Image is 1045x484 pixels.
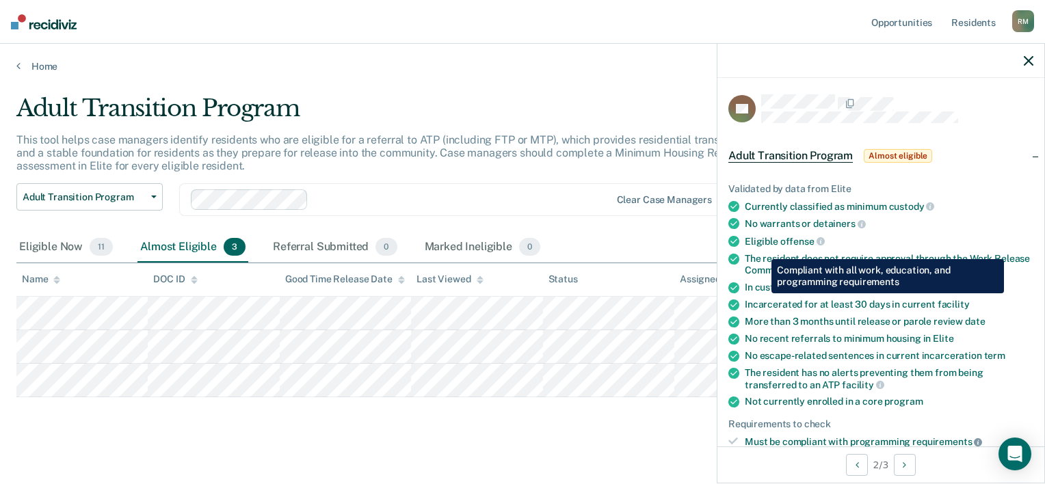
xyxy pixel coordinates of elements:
[745,282,1033,293] div: In custody for at least 90
[745,299,1033,310] div: Incarcerated for at least 30 days in current
[938,299,970,310] span: facility
[416,273,483,285] div: Last Viewed
[745,435,1033,448] div: Must be compliant with programming
[998,438,1031,470] div: Open Intercom Messenger
[745,200,1033,213] div: Currently classified as minimum
[745,235,1033,247] div: Eligible
[11,14,77,29] img: Recidiviz
[780,236,825,247] span: offense
[965,316,985,327] span: date
[745,253,1033,276] div: The resident does not require approval through the Work Release
[745,265,804,275] span: Committee
[728,418,1033,430] div: Requirements to check
[617,194,712,206] div: Clear case managers
[864,149,932,163] span: Almost eligible
[857,282,877,293] span: days
[285,273,405,285] div: Good Time Release Date
[842,379,884,390] span: facility
[813,218,866,229] span: detainers
[894,454,916,476] button: Next Opportunity
[933,333,953,344] span: Elite
[745,396,1033,407] div: Not currently enrolled in a core
[548,273,578,285] div: Status
[984,350,1005,361] span: term
[519,238,540,256] span: 0
[745,350,1033,362] div: No escape-related sentences in current incarceration
[717,446,1044,483] div: 2 / 3
[846,454,868,476] button: Previous Opportunity
[889,201,935,212] span: custody
[422,232,544,263] div: Marked Ineligible
[16,133,793,172] p: This tool helps case managers identify residents who are eligible for a referral to ATP (includin...
[16,232,116,263] div: Eligible Now
[22,273,60,285] div: Name
[16,60,1029,72] a: Home
[224,238,246,256] span: 3
[137,232,248,263] div: Almost Eligible
[912,436,982,447] span: requirements
[153,273,197,285] div: DOC ID
[745,333,1033,345] div: No recent referrals to minimum housing in
[1012,10,1034,32] div: R M
[375,238,397,256] span: 0
[745,367,1033,390] div: The resident has no alerts preventing them from being transferred to an ATP
[16,94,800,133] div: Adult Transition Program
[90,238,113,256] span: 11
[728,149,853,163] span: Adult Transition Program
[745,316,1033,327] div: More than 3 months until release or parole review
[23,191,146,203] span: Adult Transition Program
[270,232,399,263] div: Referral Submitted
[728,183,1033,195] div: Validated by data from Elite
[717,134,1044,178] div: Adult Transition ProgramAlmost eligible
[884,396,923,407] span: program
[745,217,1033,230] div: No warrants or
[680,273,744,285] div: Assigned to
